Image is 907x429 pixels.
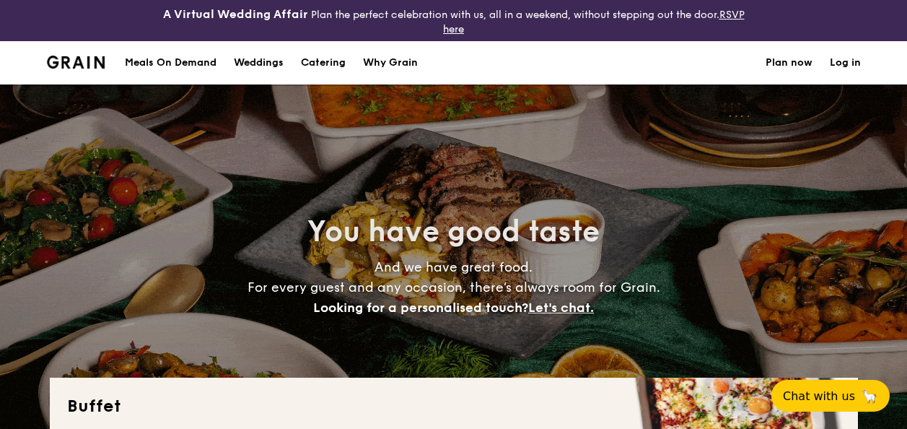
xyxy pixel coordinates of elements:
[116,41,225,84] a: Meals On Demand
[163,6,308,23] h4: A Virtual Wedding Affair
[307,214,600,249] span: You have good taste
[528,300,594,316] span: Let's chat.
[771,380,890,412] button: Chat with us🦙
[861,388,878,404] span: 🦙
[47,56,105,69] a: Logotype
[225,41,292,84] a: Weddings
[313,300,528,316] span: Looking for a personalised touch?
[783,389,855,403] span: Chat with us
[152,6,756,35] div: Plan the perfect celebration with us, all in a weekend, without stepping out the door.
[247,259,660,316] span: And we have great food. For every guest and any occasion, there’s always room for Grain.
[830,41,861,84] a: Log in
[125,41,216,84] div: Meals On Demand
[363,41,418,84] div: Why Grain
[354,41,426,84] a: Why Grain
[766,41,812,84] a: Plan now
[47,56,105,69] img: Grain
[234,41,284,84] div: Weddings
[292,41,354,84] a: Catering
[301,41,346,84] h1: Catering
[67,395,841,418] h2: Buffet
